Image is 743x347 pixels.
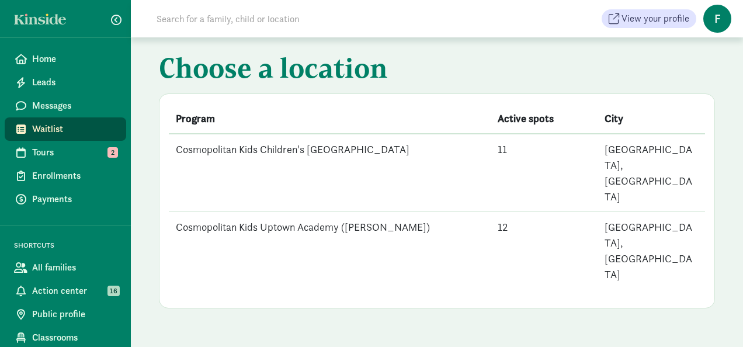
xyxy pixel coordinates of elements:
[598,103,705,134] th: City
[491,134,598,212] td: 11
[32,75,117,89] span: Leads
[107,147,118,158] span: 2
[602,9,696,28] a: View your profile
[703,5,731,33] span: f
[491,212,598,290] td: 12
[159,51,715,89] h1: Choose a location
[107,286,120,296] span: 16
[32,145,117,159] span: Tours
[5,279,126,303] a: Action center 16
[5,141,126,164] a: Tours 2
[32,261,117,275] span: All families
[5,188,126,211] a: Payments
[32,52,117,66] span: Home
[169,134,491,212] td: Cosmopolitan Kids Children's [GEOGRAPHIC_DATA]
[5,303,126,326] a: Public profile
[5,164,126,188] a: Enrollments
[598,134,705,212] td: [GEOGRAPHIC_DATA], [GEOGRAPHIC_DATA]
[32,284,117,298] span: Action center
[32,99,117,113] span: Messages
[32,192,117,206] span: Payments
[32,307,117,321] span: Public profile
[5,71,126,94] a: Leads
[598,212,705,290] td: [GEOGRAPHIC_DATA], [GEOGRAPHIC_DATA]
[5,94,126,117] a: Messages
[169,103,491,134] th: Program
[685,291,743,347] iframe: Chat Widget
[32,331,117,345] span: Classrooms
[622,12,689,26] span: View your profile
[32,122,117,136] span: Waitlist
[150,7,477,30] input: Search for a family, child or location
[5,47,126,71] a: Home
[169,212,491,290] td: Cosmopolitan Kids Uptown Academy ([PERSON_NAME])
[5,256,126,279] a: All families
[491,103,598,134] th: Active spots
[5,117,126,141] a: Waitlist
[32,169,117,183] span: Enrollments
